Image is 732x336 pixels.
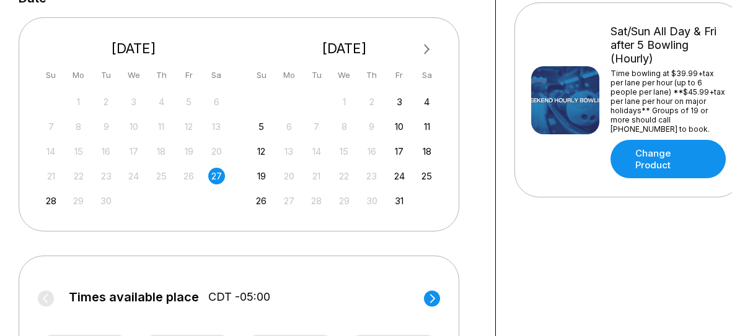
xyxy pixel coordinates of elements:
[418,143,435,160] div: Choose Saturday, October 18th, 2025
[208,67,225,84] div: Sa
[153,93,170,110] div: Not available Thursday, September 4th, 2025
[336,192,353,209] div: Not available Wednesday, October 29th, 2025
[98,67,115,84] div: Tu
[308,143,325,160] div: Not available Tuesday, October 14th, 2025
[391,93,408,110] div: Choose Friday, October 3rd, 2025
[418,168,435,184] div: Choose Saturday, October 25th, 2025
[418,67,435,84] div: Sa
[281,143,298,160] div: Not available Monday, October 13th, 2025
[611,140,726,178] a: Change Product
[611,25,726,66] div: Sat/Sun All Day & Fri after 5 Bowling (Hourly)
[41,92,227,209] div: month 2025-09
[253,168,270,184] div: Choose Sunday, October 19th, 2025
[531,66,599,134] img: Sat/Sun All Day & Fri after 5 Bowling (Hourly)
[417,40,437,59] button: Next Month
[391,67,408,84] div: Fr
[336,168,353,184] div: Not available Wednesday, October 22nd, 2025
[363,143,380,160] div: Not available Thursday, October 16th, 2025
[363,67,380,84] div: Th
[308,168,325,184] div: Not available Tuesday, October 21st, 2025
[98,168,115,184] div: Not available Tuesday, September 23rd, 2025
[43,67,60,84] div: Su
[281,67,298,84] div: Mo
[70,118,87,135] div: Not available Monday, September 8th, 2025
[208,143,225,160] div: Not available Saturday, September 20th, 2025
[153,118,170,135] div: Not available Thursday, September 11th, 2025
[363,118,380,135] div: Not available Thursday, October 9th, 2025
[125,93,142,110] div: Not available Wednesday, September 3rd, 2025
[38,40,230,57] div: [DATE]
[336,67,353,84] div: We
[281,192,298,209] div: Not available Monday, October 27th, 2025
[391,192,408,209] div: Choose Friday, October 31st, 2025
[336,93,353,110] div: Not available Wednesday, October 1st, 2025
[363,192,380,209] div: Not available Thursday, October 30th, 2025
[253,143,270,160] div: Choose Sunday, October 12th, 2025
[70,143,87,160] div: Not available Monday, September 15th, 2025
[363,93,380,110] div: Not available Thursday, October 2nd, 2025
[98,192,115,209] div: Not available Tuesday, September 30th, 2025
[180,168,197,184] div: Not available Friday, September 26th, 2025
[611,69,726,134] div: Time bowling at $39.99+tax per lane per hour (up to 6 people per lane) **$45.99+tax per lane per ...
[208,118,225,135] div: Not available Saturday, September 13th, 2025
[363,168,380,184] div: Not available Thursday, October 23rd, 2025
[208,168,225,184] div: Choose Saturday, September 27th, 2025
[208,290,270,304] span: CDT -05:00
[208,93,225,110] div: Not available Saturday, September 6th, 2025
[336,143,353,160] div: Not available Wednesday, October 15th, 2025
[391,143,408,160] div: Choose Friday, October 17th, 2025
[98,143,115,160] div: Not available Tuesday, September 16th, 2025
[391,118,408,135] div: Choose Friday, October 10th, 2025
[180,67,197,84] div: Fr
[180,93,197,110] div: Not available Friday, September 5th, 2025
[70,192,87,209] div: Not available Monday, September 29th, 2025
[180,118,197,135] div: Not available Friday, September 12th, 2025
[125,143,142,160] div: Not available Wednesday, September 17th, 2025
[70,93,87,110] div: Not available Monday, September 1st, 2025
[308,118,325,135] div: Not available Tuesday, October 7th, 2025
[98,118,115,135] div: Not available Tuesday, September 9th, 2025
[252,92,438,209] div: month 2025-10
[69,290,199,304] span: Times available place
[125,118,142,135] div: Not available Wednesday, September 10th, 2025
[253,192,270,209] div: Choose Sunday, October 26th, 2025
[125,168,142,184] div: Not available Wednesday, September 24th, 2025
[391,168,408,184] div: Choose Friday, October 24th, 2025
[43,168,60,184] div: Not available Sunday, September 21st, 2025
[125,67,142,84] div: We
[98,93,115,110] div: Not available Tuesday, September 2nd, 2025
[153,67,170,84] div: Th
[43,192,60,209] div: Choose Sunday, September 28th, 2025
[249,40,441,57] div: [DATE]
[70,67,87,84] div: Mo
[336,118,353,135] div: Not available Wednesday, October 8th, 2025
[418,118,435,135] div: Choose Saturday, October 11th, 2025
[153,168,170,184] div: Not available Thursday, September 25th, 2025
[253,67,270,84] div: Su
[308,67,325,84] div: Tu
[281,168,298,184] div: Not available Monday, October 20th, 2025
[308,192,325,209] div: Not available Tuesday, October 28th, 2025
[253,118,270,135] div: Choose Sunday, October 5th, 2025
[153,143,170,160] div: Not available Thursday, September 18th, 2025
[418,93,435,110] div: Choose Saturday, October 4th, 2025
[43,118,60,135] div: Not available Sunday, September 7th, 2025
[70,168,87,184] div: Not available Monday, September 22nd, 2025
[281,118,298,135] div: Not available Monday, October 6th, 2025
[180,143,197,160] div: Not available Friday, September 19th, 2025
[43,143,60,160] div: Not available Sunday, September 14th, 2025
